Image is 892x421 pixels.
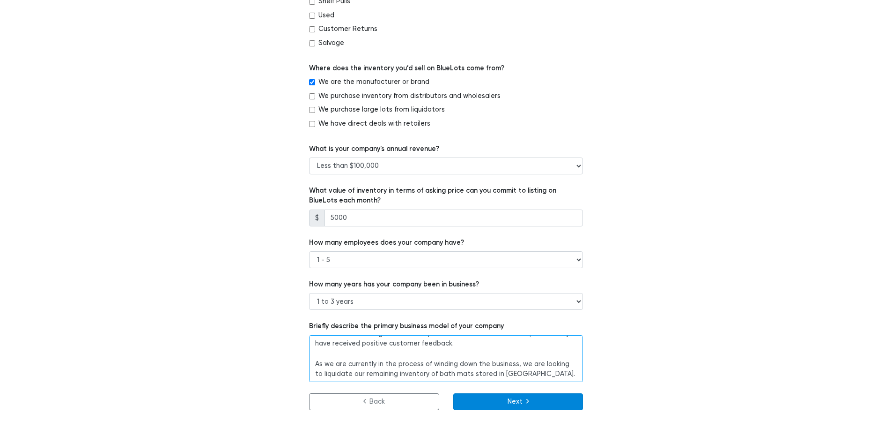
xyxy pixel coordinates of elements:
label: Used [318,10,334,21]
label: We purchase inventory from distributors and wholesalers [318,91,501,101]
input: We are the manufacturer or brand [309,79,315,85]
label: Briefly describe the primary business model of your company [309,321,504,331]
label: Customer Returns [318,24,377,34]
input: Salvage [309,40,315,46]
span: $ [309,210,325,226]
input: We purchase large lots from liquidators [309,107,315,113]
label: We purchase large lots from liquidators [318,105,445,115]
input: Used [309,13,315,19]
label: We are the manufacturer or brand [318,77,429,87]
input: We have direct deals with retailers [309,121,315,127]
label: How many years has your company been in business? [309,279,479,290]
a: Back [309,393,439,410]
label: What is your company's annual revenue? [309,144,439,154]
label: Salvage [318,38,344,48]
input: Customer Returns [309,26,315,32]
input: We purchase inventory from distributors and wholesalers [309,93,315,99]
input: 0 [324,210,583,226]
label: Where does the inventory you’d sell on BlueLots come from? [309,63,504,74]
label: What value of inventory in terms of asking price can you commit to listing on BlueLots each month? [309,186,583,206]
label: How many employees does your company have? [309,238,464,248]
button: Next [453,393,583,410]
label: We have direct deals with retailers [318,119,430,129]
